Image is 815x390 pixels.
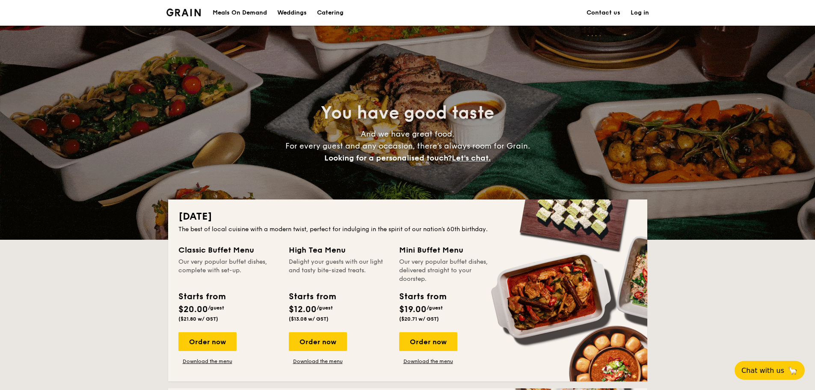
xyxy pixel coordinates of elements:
[289,358,347,365] a: Download the menu
[178,244,279,256] div: Classic Buffet Menu
[166,9,201,16] a: Logotype
[399,304,427,315] span: $19.00
[317,305,333,311] span: /guest
[178,290,225,303] div: Starts from
[321,103,494,123] span: You have good taste
[178,210,637,223] h2: [DATE]
[178,332,237,351] div: Order now
[452,153,491,163] span: Let's chat.
[289,316,329,322] span: ($13.08 w/ GST)
[399,244,499,256] div: Mini Buffet Menu
[289,304,317,315] span: $12.00
[208,305,224,311] span: /guest
[324,153,452,163] span: Looking for a personalised touch?
[178,258,279,283] div: Our very popular buffet dishes, complete with set-up.
[178,316,218,322] span: ($21.80 w/ GST)
[178,225,637,234] div: The best of local cuisine with a modern twist, perfect for indulging in the spirit of our nation’...
[285,129,530,163] span: And we have great food. For every guest and any occasion, there’s always room for Grain.
[399,290,446,303] div: Starts from
[788,366,798,375] span: 🦙
[427,305,443,311] span: /guest
[289,258,389,283] div: Delight your guests with our light and tasty bite-sized treats.
[178,358,237,365] a: Download the menu
[166,9,201,16] img: Grain
[178,304,208,315] span: $20.00
[735,361,805,380] button: Chat with us🦙
[741,366,784,375] span: Chat with us
[399,258,499,283] div: Our very popular buffet dishes, delivered straight to your doorstep.
[399,332,457,351] div: Order now
[289,332,347,351] div: Order now
[399,358,457,365] a: Download the menu
[289,244,389,256] div: High Tea Menu
[289,290,335,303] div: Starts from
[399,316,439,322] span: ($20.71 w/ GST)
